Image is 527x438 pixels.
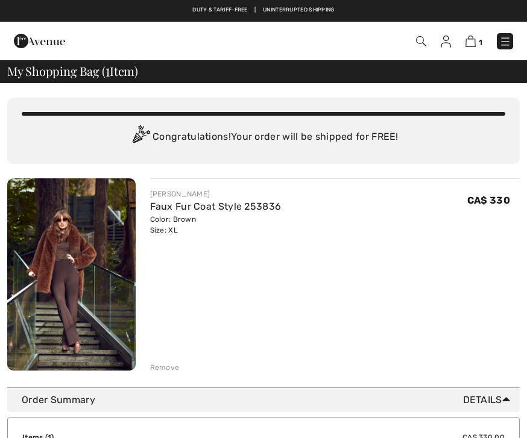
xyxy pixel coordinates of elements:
[7,65,138,77] span: My Shopping Bag ( Item)
[465,34,482,48] a: 1
[7,178,136,371] img: Faux Fur Coat Style 253836
[499,36,511,48] img: Menu
[22,125,505,149] div: Congratulations! Your order will be shipped for FREE!
[14,34,65,46] a: 1ère Avenue
[150,214,282,236] div: Color: Brown Size: XL
[441,36,451,48] img: My Info
[150,189,282,199] div: [PERSON_NAME]
[465,36,476,47] img: Shopping Bag
[150,201,282,212] a: Faux Fur Coat Style 253836
[150,362,180,373] div: Remove
[479,38,482,47] span: 1
[22,393,515,407] div: Order Summary
[128,125,153,149] img: Congratulation2.svg
[416,36,426,46] img: Search
[106,62,110,78] span: 1
[467,195,510,206] span: CA$ 330
[463,393,515,407] span: Details
[14,29,65,53] img: 1ère Avenue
